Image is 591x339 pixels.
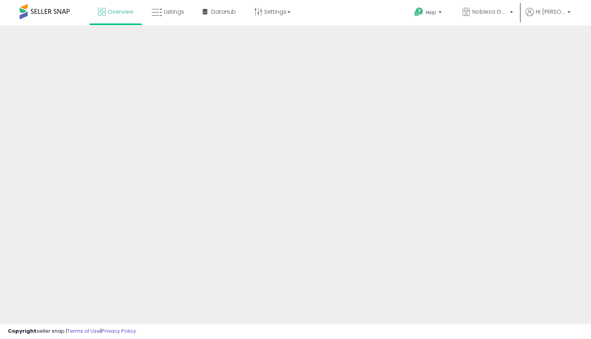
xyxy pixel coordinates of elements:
[408,1,450,25] a: Help
[8,328,136,335] div: seller snap | |
[211,8,236,16] span: DataHub
[8,327,36,335] strong: Copyright
[536,8,565,16] span: Hi [PERSON_NAME]
[164,8,184,16] span: Listings
[472,8,508,16] span: Nobleza Goods
[414,7,424,17] i: Get Help
[102,327,136,335] a: Privacy Policy
[426,9,436,16] span: Help
[108,8,133,16] span: Overview
[526,8,571,25] a: Hi [PERSON_NAME]
[67,327,100,335] a: Terms of Use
